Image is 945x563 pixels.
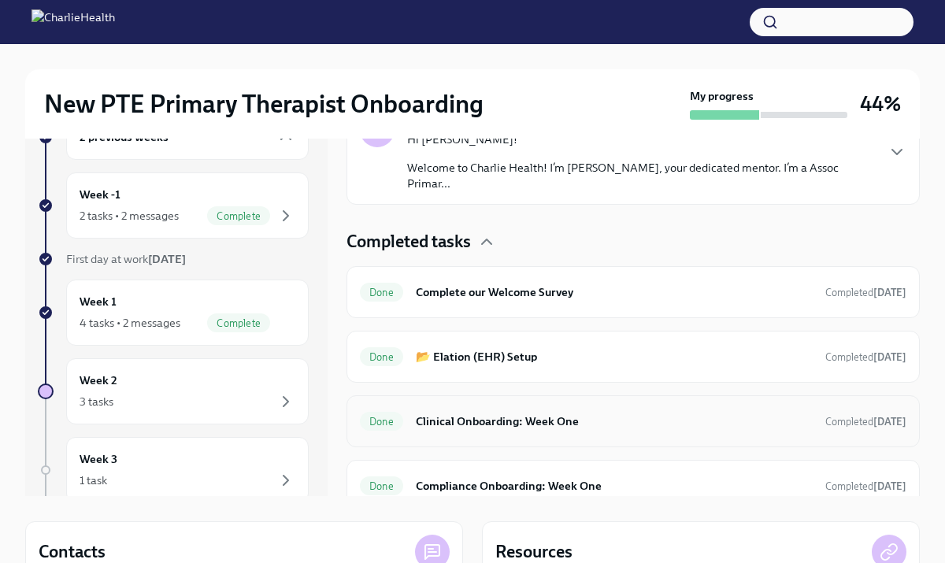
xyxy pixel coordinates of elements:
[360,409,906,434] a: DoneClinical Onboarding: Week OneCompleted[DATE]
[44,88,484,120] h2: New PTE Primary Therapist Onboarding
[825,287,906,298] span: Completed
[38,358,309,424] a: Week 23 tasks
[873,480,906,492] strong: [DATE]
[360,416,403,428] span: Done
[38,280,309,346] a: Week 14 tasks • 2 messagesComplete
[416,477,813,494] h6: Compliance Onboarding: Week One
[38,251,309,267] a: First day at work[DATE]
[66,252,186,266] span: First day at work
[873,351,906,363] strong: [DATE]
[825,416,906,428] span: Completed
[346,230,920,254] div: Completed tasks
[825,285,906,300] span: October 6th, 2025 16:27
[360,480,403,492] span: Done
[360,473,906,498] a: DoneCompliance Onboarding: Week OneCompleted[DATE]
[416,283,813,301] h6: Complete our Welcome Survey
[873,416,906,428] strong: [DATE]
[80,293,117,310] h6: Week 1
[360,280,906,305] a: DoneComplete our Welcome SurveyCompleted[DATE]
[860,90,901,118] h3: 44%
[825,480,906,492] span: Completed
[825,414,906,429] span: October 13th, 2025 11:24
[360,351,403,363] span: Done
[825,479,906,494] span: October 8th, 2025 18:12
[360,344,906,369] a: Done📂 Elation (EHR) SetupCompleted[DATE]
[825,350,906,365] span: October 8th, 2025 21:10
[38,437,309,503] a: Week 31 task
[407,160,875,191] p: Welcome to Charlie Health! I’m [PERSON_NAME], your dedicated mentor. I’m a Assoc Primar...
[80,208,179,224] div: 2 tasks • 2 messages
[207,317,270,329] span: Complete
[80,472,107,488] div: 1 task
[690,88,754,104] strong: My progress
[346,230,471,254] h4: Completed tasks
[80,394,113,409] div: 3 tasks
[31,9,115,35] img: CharlieHealth
[360,287,403,298] span: Done
[38,172,309,239] a: Week -12 tasks • 2 messagesComplete
[416,413,813,430] h6: Clinical Onboarding: Week One
[80,315,180,331] div: 4 tasks • 2 messages
[80,186,120,203] h6: Week -1
[80,372,117,389] h6: Week 2
[416,348,813,365] h6: 📂 Elation (EHR) Setup
[825,351,906,363] span: Completed
[407,131,875,147] p: Hi [PERSON_NAME]!
[148,252,186,266] strong: [DATE]
[873,287,906,298] strong: [DATE]
[80,450,117,468] h6: Week 3
[207,210,270,222] span: Complete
